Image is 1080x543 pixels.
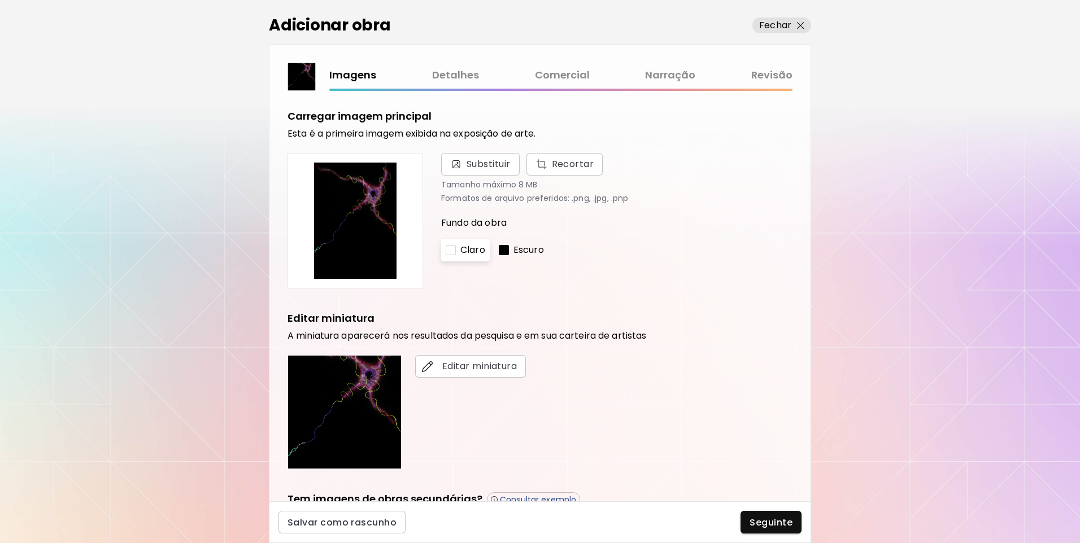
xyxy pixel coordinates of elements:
h6: A miniatura aparecerá nos resultados da pesquisa e em sua carteira de artistas [288,330,792,341]
button: Salvar como rascunho [278,511,406,533]
span: Recortar [535,157,594,171]
button: Consultar exemplo [487,492,580,507]
p: Tamanho máximo 8 MB [441,180,792,189]
img: thumbnail [288,63,315,90]
span: Substituir [441,153,520,176]
h5: Carregar imagem principal [288,109,432,124]
a: Revisão [751,67,792,84]
h5: Editar miniatura [288,311,374,326]
a: Comercial [535,67,590,84]
span: Editar miniatura [424,360,517,373]
p: Consultar exemplo [500,494,576,505]
h5: Tem imagens de obras secundárias? [288,492,482,507]
p: Escuro [513,243,544,257]
button: Substituir [526,153,603,176]
button: Seguinte [741,511,802,533]
img: edit [422,361,433,372]
p: Fundo da obra [441,216,792,230]
button: editEditar miniatura [415,355,526,378]
a: Detalhes [432,67,479,84]
span: Salvar como rascunho [288,516,397,528]
p: Claro [460,243,485,257]
span: Seguinte [750,516,792,528]
span: Substituir [467,157,511,171]
h6: Esta é a primeira imagem exibida na exposição de arte. [288,128,792,139]
a: Narração [645,67,695,84]
p: Formatos de arquivo preferidos: .png, .jpg, .pnp [441,194,792,203]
